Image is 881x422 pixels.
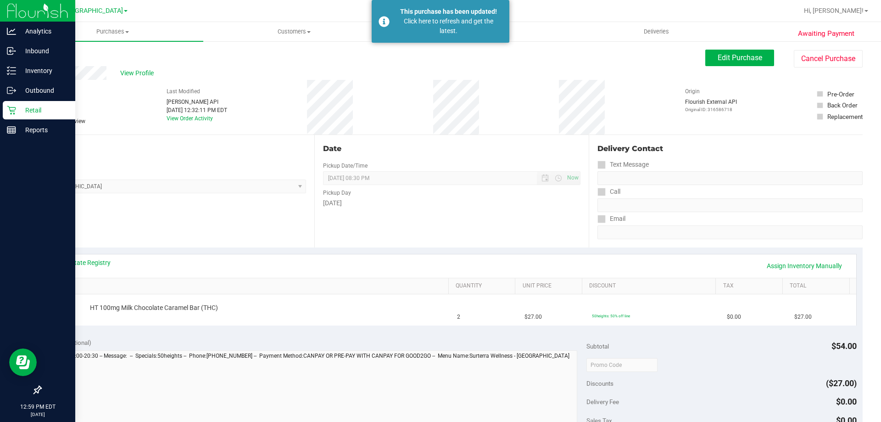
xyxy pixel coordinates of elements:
span: Hi, [PERSON_NAME]! [804,7,864,14]
a: Total [790,282,846,290]
span: $0.00 [836,397,857,406]
a: Customers [203,22,385,41]
p: Retail [16,105,71,116]
span: ($27.00) [826,378,857,388]
label: Last Modified [167,87,200,96]
a: View Order Activity [167,115,213,122]
span: $27.00 [524,313,542,321]
a: Purchases [22,22,203,41]
div: Replacement [827,112,863,121]
a: SKU [54,282,445,290]
a: Discount [589,282,712,290]
inline-svg: Reports [7,125,16,135]
p: Analytics [16,26,71,37]
label: Call [597,185,620,198]
iframe: Resource center [9,349,37,376]
a: Unit Price [523,282,579,290]
div: This purchase has been updated! [395,7,502,17]
inline-svg: Retail [7,106,16,115]
a: Deliveries [566,22,747,41]
span: Delivery Fee [586,398,619,405]
span: $0.00 [727,313,741,321]
div: Location [40,143,306,154]
div: Pre-Order [827,90,854,99]
inline-svg: Inbound [7,46,16,56]
div: Delivery Contact [597,143,863,154]
p: [DATE] [4,411,71,418]
p: Inbound [16,45,71,56]
div: Click here to refresh and get the latest. [395,17,502,36]
label: Origin [685,87,700,96]
span: HT 100mg Milk Chocolate Caramel Bar (THC) [90,304,218,312]
p: Reports [16,124,71,135]
span: Discounts [586,375,613,392]
span: Subtotal [586,343,609,350]
a: View State Registry [56,258,111,267]
span: 2 [457,313,460,321]
p: Inventory [16,65,71,76]
label: Pickup Day [323,189,351,197]
span: Customers [204,28,384,36]
button: Edit Purchase [705,50,774,66]
inline-svg: Outbound [7,86,16,95]
a: Quantity [456,282,512,290]
p: Outbound [16,85,71,96]
span: View Profile [120,68,157,78]
div: Date [323,143,580,154]
span: 50heights: 50% off line [592,314,630,318]
inline-svg: Inventory [7,66,16,75]
div: Flourish External API [685,98,737,113]
span: Edit Purchase [718,53,762,62]
div: [DATE] 12:32:11 PM EDT [167,106,227,114]
span: [GEOGRAPHIC_DATA] [60,7,123,15]
p: 12:59 PM EDT [4,403,71,411]
span: $27.00 [794,313,812,321]
input: Format: (999) 999-9999 [597,171,863,185]
label: Email [597,212,625,225]
span: Awaiting Payment [798,28,854,39]
button: Cancel Purchase [794,50,863,68]
a: Assign Inventory Manually [761,258,848,274]
p: Original ID: 316586718 [685,106,737,113]
label: Text Message [597,158,649,171]
label: Pickup Date/Time [323,162,368,170]
div: [PERSON_NAME] API [167,98,227,106]
div: [DATE] [323,198,580,208]
span: Deliveries [631,28,681,36]
input: Format: (999) 999-9999 [597,198,863,212]
span: $54.00 [831,341,857,351]
span: Purchases [22,28,203,36]
inline-svg: Analytics [7,27,16,36]
input: Promo Code [586,358,658,372]
div: Back Order [827,101,858,110]
a: Tax [723,282,779,290]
